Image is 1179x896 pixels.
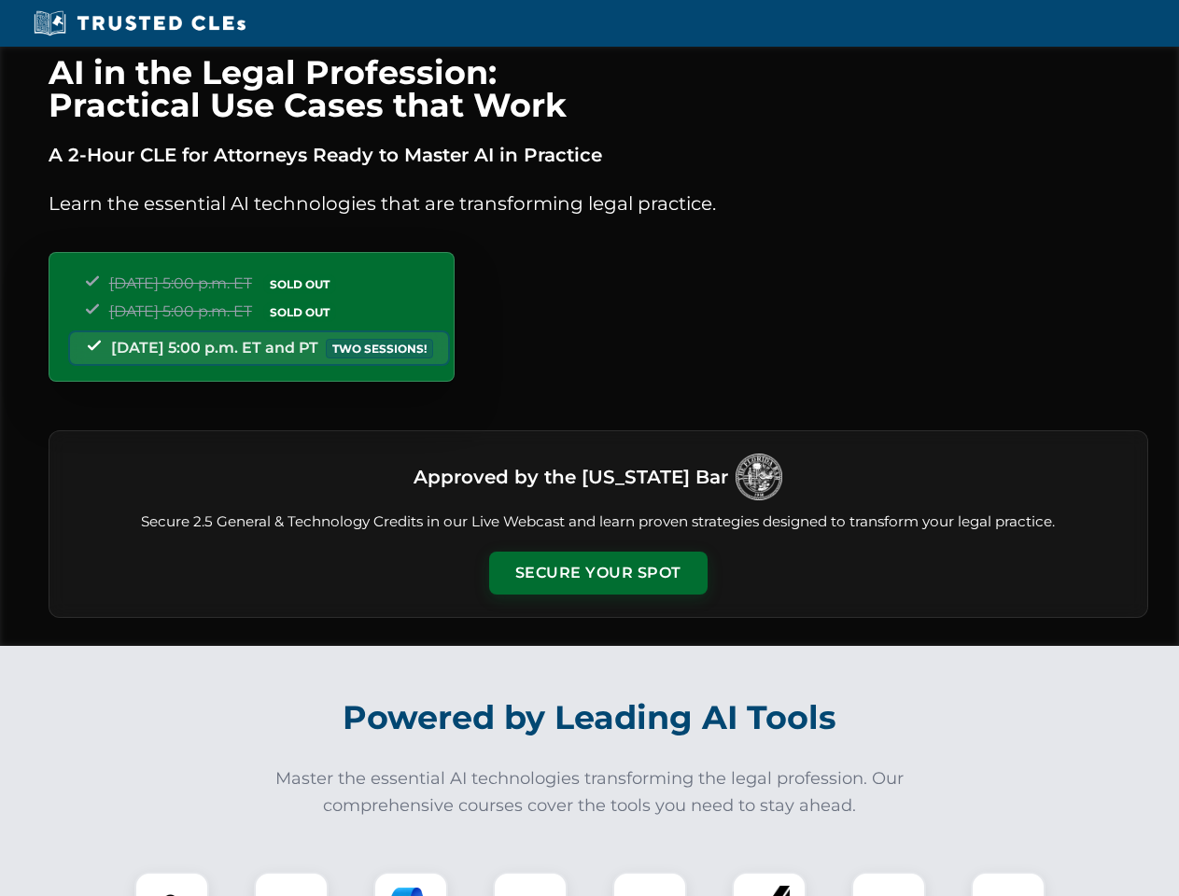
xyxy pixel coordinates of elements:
span: SOLD OUT [263,274,336,294]
span: SOLD OUT [263,302,336,322]
img: Trusted CLEs [28,9,251,37]
button: Secure Your Spot [489,552,708,595]
p: Master the essential AI technologies transforming the legal profession. Our comprehensive courses... [263,765,917,819]
span: [DATE] 5:00 p.m. ET [109,274,252,292]
h2: Powered by Leading AI Tools [73,685,1107,750]
span: [DATE] 5:00 p.m. ET [109,302,252,320]
h3: Approved by the [US_STATE] Bar [414,460,728,494]
p: A 2-Hour CLE for Attorneys Ready to Master AI in Practice [49,140,1148,170]
p: Learn the essential AI technologies that are transforming legal practice. [49,189,1148,218]
h1: AI in the Legal Profession: Practical Use Cases that Work [49,56,1148,121]
p: Secure 2.5 General & Technology Credits in our Live Webcast and learn proven strategies designed ... [72,511,1125,533]
img: Logo [736,454,782,500]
